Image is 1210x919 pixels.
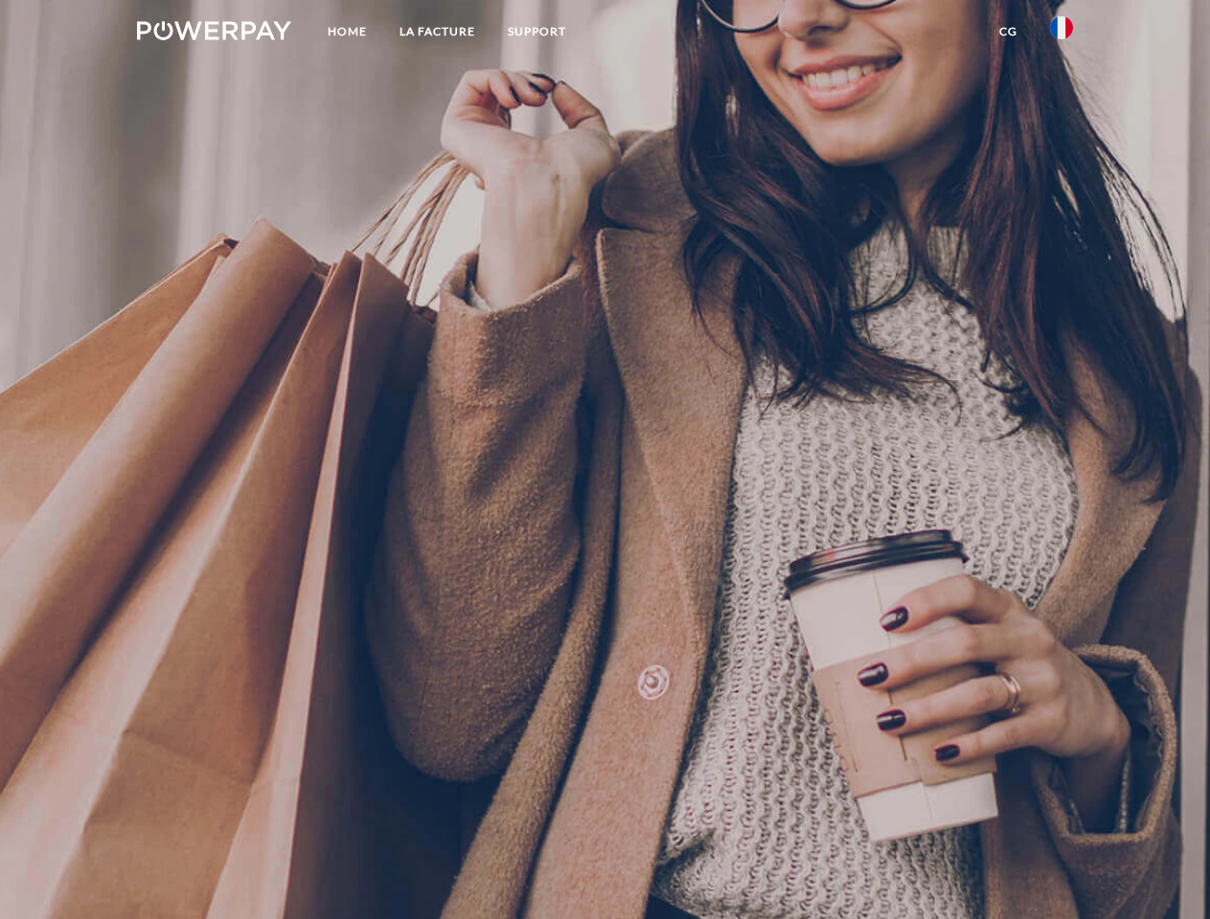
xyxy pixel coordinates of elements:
[137,21,291,40] img: logo-powerpay-white.svg
[1050,16,1073,39] img: fr
[383,14,491,49] a: LA FACTURE
[983,14,1034,49] a: CG
[311,14,383,49] a: Home
[491,14,582,49] a: Support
